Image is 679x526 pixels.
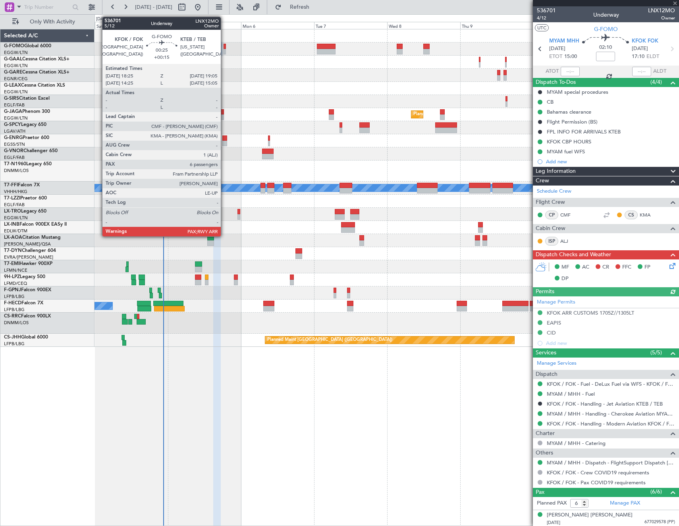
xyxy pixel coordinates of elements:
div: FPL INFO FOR ARRIVALS KTEB [547,128,621,135]
a: EGLF/FAB [4,102,25,108]
a: Manage Services [537,360,577,367]
span: AC [582,263,589,271]
span: (5/5) [650,348,662,357]
span: 15:00 [564,53,577,61]
div: Planned Maint [GEOGRAPHIC_DATA] ([GEOGRAPHIC_DATA]) [139,95,264,107]
div: KFOK CBP HOURS [547,138,591,145]
a: LFPB/LBG [4,307,25,313]
span: (6/6) [650,487,662,496]
label: Planned PAX [537,499,567,507]
a: EGGW/LTN [4,50,28,56]
div: Tue 7 [314,22,387,29]
a: G-GARECessna Citation XLS+ [4,70,69,75]
span: CS-JHH [4,335,21,340]
span: MYAM MHH [549,37,579,45]
div: Planned Maint [GEOGRAPHIC_DATA] ([GEOGRAPHIC_DATA]) [413,108,538,120]
a: KFOK / FOK - Handling - Jet Aviation KTEB / TEB [547,400,663,407]
span: Flight Crew [536,198,565,207]
span: Crew [536,176,549,186]
div: Add new [546,158,675,165]
span: Charter [536,429,555,438]
span: T7-DYN [4,248,22,253]
span: G-SIRS [4,96,19,101]
span: [DATE] [547,520,560,526]
span: Owner [648,15,675,21]
span: F-HECD [4,301,21,306]
a: 9H-LPZLegacy 500 [4,275,45,279]
a: G-JAGAPhenom 300 [4,109,50,114]
a: MYAM / MHH - Fuel [547,391,595,397]
a: LFPB/LBG [4,294,25,300]
a: T7-LZZIPraetor 600 [4,196,47,201]
div: Flight Permission (BS) [547,118,598,125]
a: KMA [640,211,658,219]
a: LGAV/ATH [4,128,25,134]
a: EGLF/FAB [4,155,25,161]
span: 02:10 [599,44,612,52]
span: T7-FFI [4,183,18,188]
a: G-GAALCessna Citation XLS+ [4,57,69,62]
span: LNX12MO [648,6,675,15]
a: KFOK / FOK - Fuel - DeLux Fuel via WFS - KFOK / FOK [547,381,675,387]
a: T7-N1960Legacy 650 [4,162,52,166]
a: G-VNORChallenger 650 [4,149,58,153]
span: Dispatch Checks and Weather [536,250,611,259]
a: MYAM / MHH - Handling - Cherokee Aviation MYAM / MHH [547,410,675,417]
div: Sat 4 [95,22,168,29]
span: Only With Activity [21,19,84,25]
a: EDLW/DTM [4,228,27,234]
span: G-SPCY [4,122,21,127]
span: G-VNOR [4,149,23,153]
a: EVRA/[PERSON_NAME] [4,254,53,260]
div: Sun 5 [168,22,241,29]
span: Dispatch [536,370,557,379]
span: G-FOMO [4,44,24,48]
span: ALDT [653,68,666,75]
span: F-GPNJ [4,288,21,292]
a: F-GPNJFalcon 900EX [4,288,51,292]
a: EGGW/LTN [4,215,28,221]
div: CP [545,211,558,219]
div: Mon 6 [241,22,314,29]
a: EGNR/CEG [4,76,28,82]
span: ETOT [549,53,562,61]
span: LX-AOA [4,235,22,240]
span: G-LEAX [4,83,21,88]
span: 17:10 [632,53,644,61]
span: Leg Information [536,167,576,176]
span: T7-LZZI [4,196,20,201]
a: LX-AOACitation Mustang [4,235,61,240]
span: Refresh [283,4,316,10]
span: G-ENRG [4,135,23,140]
span: 536701 [537,6,556,15]
span: LX-INB [4,222,19,227]
div: [DATE] [96,16,110,23]
span: Pax [536,488,544,497]
span: (4/4) [650,78,662,86]
span: [DATE] [549,45,565,53]
a: LX-TROLegacy 650 [4,209,46,214]
div: Thu 9 [460,22,533,29]
a: T7-DYNChallenger 604 [4,248,56,253]
a: KFOK / FOK - Pax COVID19 requirements [547,479,646,486]
a: LFMD/CEQ [4,280,27,286]
span: MF [561,263,569,271]
span: [DATE] [632,45,648,53]
input: Trip Number [24,1,70,13]
span: Services [536,348,556,358]
span: CR [602,263,609,271]
span: Cabin Crew [536,224,565,233]
a: EGGW/LTN [4,63,28,69]
a: Manage PAX [610,499,640,507]
span: ATOT [546,68,559,75]
a: EGSS/STN [4,141,25,147]
span: G-FOMO [594,25,618,33]
button: UTC [535,24,549,31]
span: Dispatch To-Dos [536,78,576,87]
a: F-HECDFalcon 7X [4,301,43,306]
a: G-LEAXCessna Citation XLS [4,83,65,88]
a: G-ENRGPraetor 600 [4,135,49,140]
div: MYAM special procedures [547,89,608,95]
a: CS-JHHGlobal 6000 [4,335,48,340]
div: MYAM fuel WFS [547,148,585,155]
